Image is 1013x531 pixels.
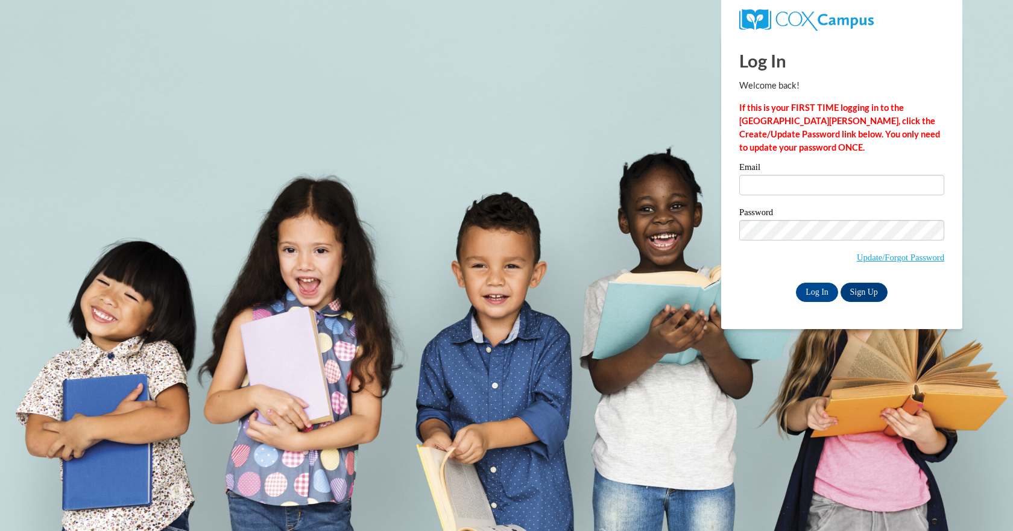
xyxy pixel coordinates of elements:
[739,9,874,31] img: COX Campus
[796,283,838,302] input: Log In
[739,14,874,24] a: COX Campus
[739,163,944,175] label: Email
[739,79,944,92] p: Welcome back!
[739,48,944,73] h1: Log In
[857,253,944,262] a: Update/Forgot Password
[739,208,944,220] label: Password
[841,283,888,302] a: Sign Up
[739,102,940,152] strong: If this is your FIRST TIME logging in to the [GEOGRAPHIC_DATA][PERSON_NAME], click the Create/Upd...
